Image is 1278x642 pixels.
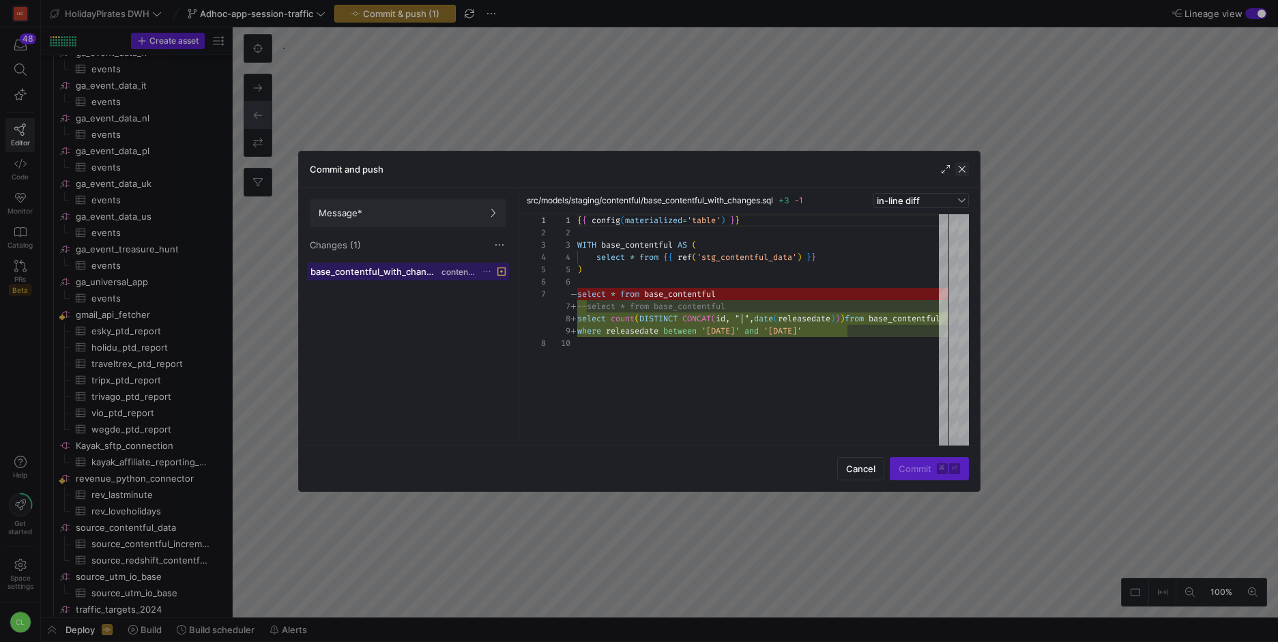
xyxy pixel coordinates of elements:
span: CONCAT [682,313,711,324]
span: Changes (1) [310,239,361,250]
span: = [682,215,687,226]
span: config [592,215,620,226]
div: 5 [546,263,570,276]
span: where [577,325,601,336]
span: and [744,325,759,336]
span: } [730,215,735,226]
span: src/models/staging/contentful/base_contentful_with_changes.sql [527,196,773,205]
div: 6 [521,276,546,288]
span: from [639,252,658,263]
span: DISTINCT [639,313,678,324]
span: ( [773,313,778,324]
span: "|" [735,313,749,324]
span: select [577,313,606,324]
div: 5 [521,263,546,276]
span: AS [678,239,687,250]
span: ( [711,313,716,324]
span: ) [797,252,802,263]
span: count [611,313,635,324]
div: 7 [546,300,570,312]
span: id [716,313,725,324]
div: 1 [521,214,546,227]
span: 'stg_contentful_data' [697,252,797,263]
span: '[DATE]' [701,325,740,336]
span: ref [678,252,692,263]
span: materialized [625,215,682,226]
span: 'table' [687,215,721,226]
span: in-line diff [877,195,920,206]
div: 10 [546,337,570,349]
div: 6 [546,276,570,288]
span: '[DATE]' [764,325,802,336]
div: 3 [546,239,570,251]
span: } [811,252,816,263]
span: base_contentful_with_changes.sql [310,266,439,277]
span: ) [835,313,840,324]
span: from [845,313,864,324]
div: 2 [546,227,570,239]
div: 3 [521,239,546,251]
span: -1 [795,195,803,205]
span: ) [830,313,835,324]
span: { [668,252,673,263]
span: Message* [319,207,362,218]
span: base_contentful [869,313,940,324]
span: ( [692,239,697,250]
span: releasedate [778,313,830,324]
span: { [663,252,668,263]
span: ) [840,313,845,324]
h3: Commit and push [310,164,383,175]
span: date [754,313,773,324]
span: , [725,313,730,324]
span: releasedate [606,325,658,336]
span: ) [721,215,725,226]
span: WITH [577,239,596,250]
div: 8 [546,312,570,325]
span: } [807,252,811,263]
div: 1 [546,214,570,227]
span: Cancel [846,463,875,474]
div: 8 [521,337,546,349]
span: { [577,215,582,226]
button: Message* [310,199,506,227]
span: ( [692,252,697,263]
div: 7 [521,288,546,300]
span: , [749,313,754,324]
span: between [663,325,697,336]
div: 4 [546,251,570,263]
button: base_contentful_with_changes.sqlcontentful [307,263,509,280]
div: 9 [546,325,570,337]
span: } [735,215,740,226]
span: ( [620,215,625,226]
div: 4 [521,251,546,263]
span: { [582,215,587,226]
div: 2 [521,227,546,239]
span: ( [635,313,639,324]
span: +3 [779,195,789,205]
span: contentful [441,267,476,277]
span: ) [577,264,582,275]
span: --select * from base_contentful [577,301,725,312]
button: Cancel [837,457,884,480]
span: select [596,252,625,263]
span: base_contentful [601,239,673,250]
